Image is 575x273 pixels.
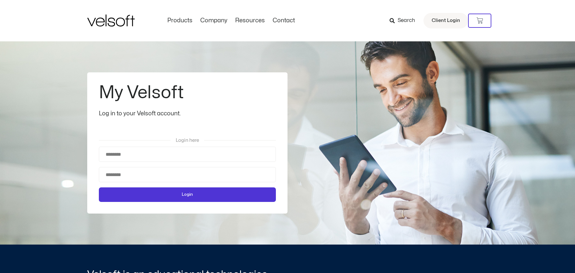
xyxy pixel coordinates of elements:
[432,16,460,25] span: Client Login
[99,187,276,202] button: Login
[196,17,231,24] a: CompanyMenu Toggle
[269,17,299,24] a: ContactMenu Toggle
[231,17,269,24] a: ResourcesMenu Toggle
[423,13,468,28] a: Client Login
[390,15,420,26] a: Search
[99,84,274,101] h2: My Velsoft
[176,138,199,143] span: Login here
[163,17,299,24] nav: Menu
[87,15,135,26] img: Velsoft Training Materials
[163,17,196,24] a: ProductsMenu Toggle
[99,109,276,118] div: Log in to your Velsoft account.
[398,16,415,25] span: Search
[182,191,193,198] span: Login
